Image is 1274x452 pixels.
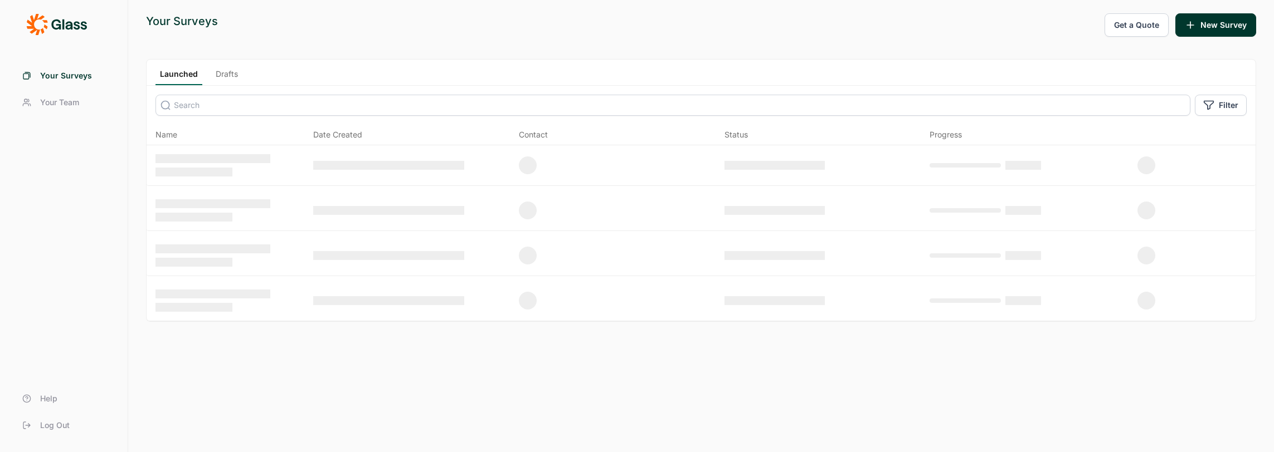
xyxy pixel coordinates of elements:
span: Your Surveys [40,70,92,81]
a: Launched [155,68,202,85]
span: Name [155,129,177,140]
input: Search [155,95,1190,116]
button: New Survey [1175,13,1256,37]
div: Your Surveys [146,13,218,29]
button: Filter [1195,95,1247,116]
button: Get a Quote [1105,13,1169,37]
span: Date Created [313,129,362,140]
span: Filter [1219,100,1238,111]
span: Log Out [40,420,70,431]
span: Your Team [40,97,79,108]
a: Drafts [211,68,242,85]
div: Contact [519,129,548,140]
div: Status [724,129,748,140]
div: Progress [930,129,962,140]
span: Help [40,393,57,404]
